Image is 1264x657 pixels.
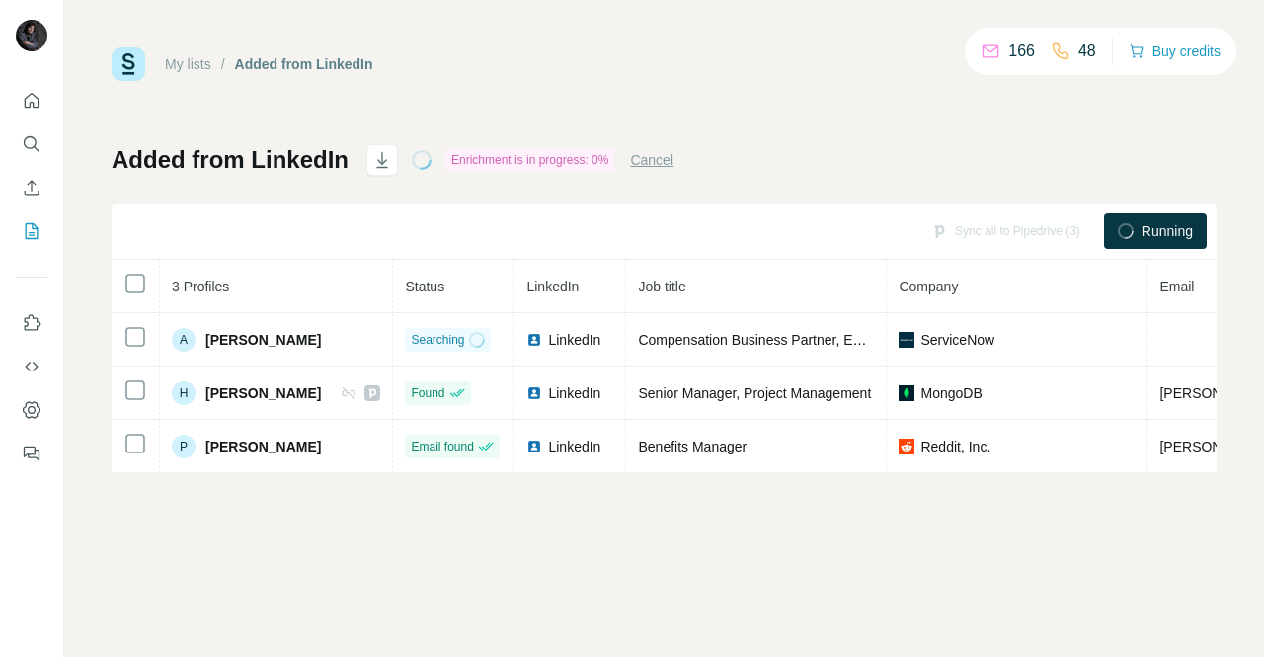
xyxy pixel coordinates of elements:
[899,385,914,401] img: company-logo
[1008,40,1035,63] p: 166
[172,279,229,294] span: 3 Profiles
[638,439,747,454] span: Benefits Manager
[548,330,600,350] span: LinkedIn
[205,383,321,403] span: [PERSON_NAME]
[112,47,145,81] img: Surfe Logo
[221,54,225,74] li: /
[1078,40,1096,63] p: 48
[16,170,47,205] button: Enrich CSV
[1129,38,1221,65] button: Buy credits
[899,279,958,294] span: Company
[172,435,196,458] div: P
[411,438,473,455] span: Email found
[172,328,196,352] div: A
[205,437,321,456] span: [PERSON_NAME]
[899,439,914,454] img: company-logo
[526,385,542,401] img: LinkedIn logo
[526,279,579,294] span: LinkedIn
[235,54,373,74] div: Added from LinkedIn
[920,437,990,456] span: Reddit, Inc.
[172,381,196,405] div: H
[16,20,47,51] img: Avatar
[920,330,994,350] span: ServiceNow
[16,349,47,384] button: Use Surfe API
[638,332,882,348] span: Compensation Business Partner, EMEA
[920,383,982,403] span: MongoDB
[1159,279,1194,294] span: Email
[165,56,211,72] a: My lists
[205,330,321,350] span: [PERSON_NAME]
[411,384,444,402] span: Found
[526,439,542,454] img: LinkedIn logo
[638,385,871,401] span: Senior Manager, Project Management
[16,126,47,162] button: Search
[445,148,614,172] div: Enrichment is in progress: 0%
[16,213,47,249] button: My lists
[112,144,349,176] h1: Added from LinkedIn
[16,83,47,119] button: Quick start
[16,305,47,341] button: Use Surfe on LinkedIn
[526,332,542,348] img: LinkedIn logo
[548,383,600,403] span: LinkedIn
[16,436,47,471] button: Feedback
[405,279,444,294] span: Status
[411,331,464,349] span: Searching
[899,332,914,348] img: company-logo
[548,437,600,456] span: LinkedIn
[16,392,47,428] button: Dashboard
[638,279,685,294] span: Job title
[1142,221,1193,241] span: Running
[630,150,673,170] button: Cancel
